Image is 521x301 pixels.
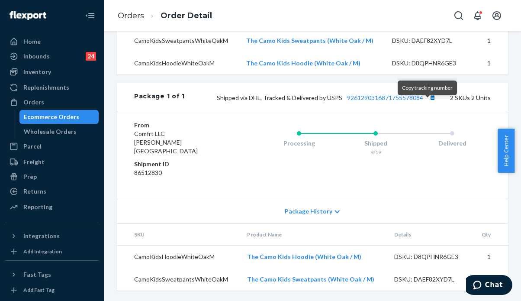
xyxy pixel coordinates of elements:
div: Package 1 of 1 [134,92,185,103]
div: Prep [23,172,37,181]
div: Orders [23,98,44,107]
div: Inbounds [23,52,50,61]
a: Wholesale Orders [19,125,99,139]
button: Integrations [5,229,99,243]
button: Help Center [498,129,515,173]
img: Flexport logo [10,11,46,20]
div: Fast Tags [23,270,51,279]
ol: breadcrumbs [111,3,219,29]
div: 9/19 [338,149,414,156]
a: Inventory [5,65,99,79]
a: Add Integration [5,246,99,257]
th: Details [387,224,473,246]
div: Integrations [23,232,60,240]
div: DSKU: DAEF82XYD7L [394,275,466,284]
td: 1 [471,29,508,52]
div: DSKU: DAEF82XYD7L [392,36,464,45]
td: 1 [473,246,508,269]
button: Open account menu [488,7,505,24]
div: Ecommerce Orders [24,113,79,121]
div: Replenishments [23,83,69,92]
span: Copy tracking number [402,84,453,91]
th: Qty [473,224,508,246]
dt: From [134,121,226,129]
td: CamoKidsHoodieWhiteOakM [117,246,240,269]
span: Comfrt LLC [PERSON_NAME][GEOGRAPHIC_DATA] [134,130,198,155]
td: CamoKidsHoodieWhiteOakM [117,52,239,74]
iframe: Opens a widget where you can chat to one of our agents [466,275,512,297]
div: Home [23,37,41,46]
th: SKU [117,224,240,246]
div: Freight [23,158,45,166]
th: Product Name [240,224,387,246]
div: Parcel [23,142,42,151]
button: Close Navigation [81,7,99,24]
a: Add Fast Tag [5,285,99,295]
a: Home [5,35,99,49]
div: Reporting [23,203,52,211]
div: DSKU: D8QPHNR6GE3 [394,252,466,261]
div: Add Integration [23,248,62,255]
td: CamoKidsSweatpantsWhiteOakM [117,29,239,52]
a: Reporting [5,200,99,214]
div: DSKU: D8QPHNR6GE3 [392,59,464,68]
dd: 86512830 [134,168,226,177]
div: Shipped [338,139,414,148]
a: Prep [5,170,99,184]
div: Returns [23,187,46,196]
button: Open notifications [469,7,486,24]
td: CamoKidsSweatpantsWhiteOakM [117,268,240,291]
a: Ecommerce Orders [19,110,99,124]
a: Order Detail [161,11,212,20]
div: Inventory [23,68,51,76]
div: Add Fast Tag [23,286,55,294]
td: 1 [471,52,508,74]
div: 2 SKUs 2 Units [185,92,491,103]
a: Replenishments [5,81,99,94]
a: The Camo Kids Hoodie (White Oak / M) [246,59,360,67]
div: Wholesale Orders [24,127,77,136]
a: Returns [5,184,99,198]
button: Fast Tags [5,268,99,282]
button: Open Search Box [450,7,467,24]
dt: Shipment ID [134,160,226,168]
span: Package History [285,207,332,216]
a: The Camo Kids Hoodie (White Oak / M) [247,253,361,260]
a: Orders [118,11,144,20]
a: Inbounds24 [5,49,99,63]
a: Orders [5,95,99,109]
a: Parcel [5,139,99,153]
span: Shipped via DHL, Tracked & Delivered by USPS [217,94,438,101]
td: 1 [473,268,508,291]
a: Freight [5,155,99,169]
a: The Camo Kids Sweatpants (White Oak / M) [247,275,374,283]
a: The Camo Kids Sweatpants (White Oak / M) [246,37,373,44]
a: 9261290316871755578084 [347,94,423,101]
div: Processing [261,139,338,148]
div: Delivered [414,139,491,148]
div: 24 [86,52,96,61]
